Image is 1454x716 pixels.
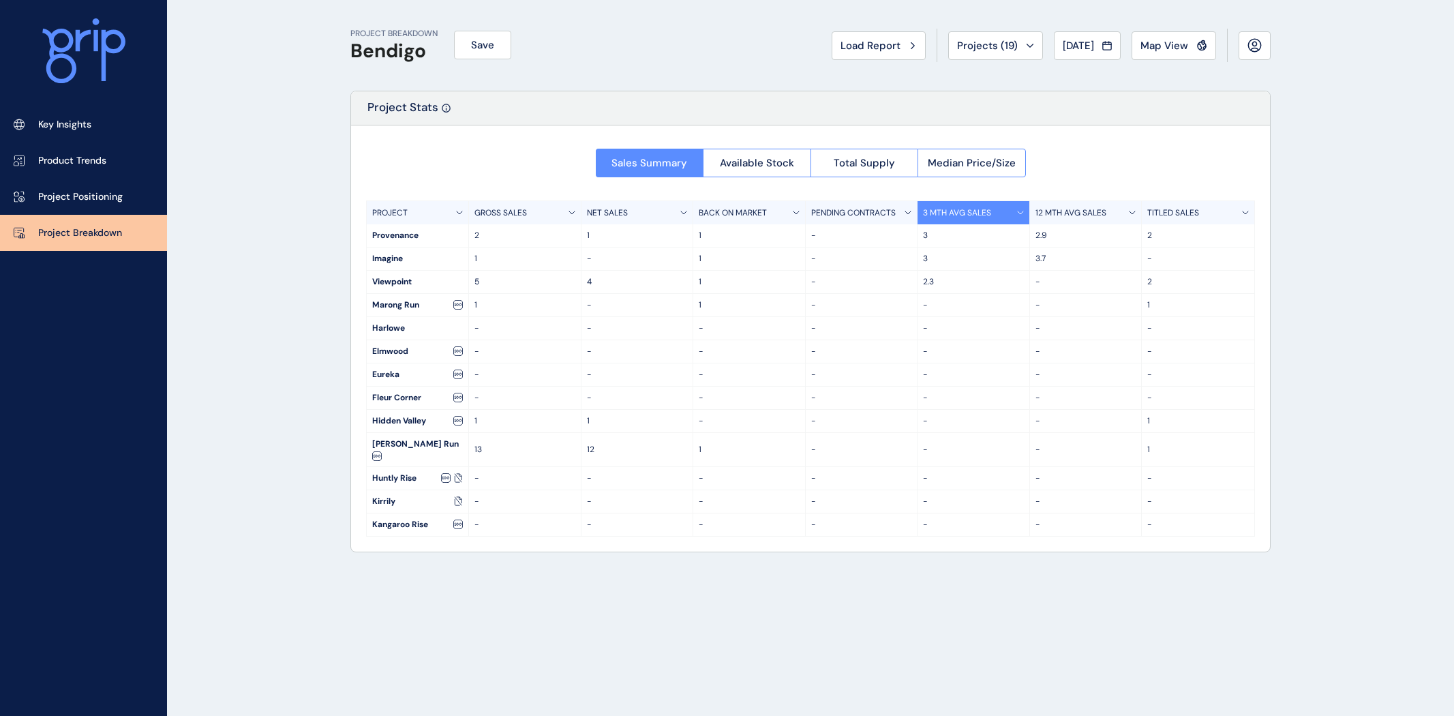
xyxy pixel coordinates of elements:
[832,31,926,60] button: Load Report
[367,433,468,466] div: [PERSON_NAME] Run
[372,207,408,219] p: PROJECT
[1140,39,1188,53] span: Map View
[811,346,912,357] p: -
[1035,253,1136,265] p: 3.7
[811,496,912,507] p: -
[1035,444,1136,456] p: -
[474,392,575,404] p: -
[1035,415,1136,427] p: -
[38,190,123,204] p: Project Positioning
[587,496,688,507] p: -
[1035,276,1136,288] p: -
[38,154,106,168] p: Product Trends
[811,415,912,427] p: -
[367,340,468,363] div: Elmwood
[367,248,468,270] div: Imagine
[474,473,575,484] p: -
[923,415,1024,427] p: -
[1147,473,1249,484] p: -
[1035,230,1136,241] p: 2.9
[587,392,688,404] p: -
[367,294,468,316] div: Marong Run
[1035,323,1136,334] p: -
[367,513,468,536] div: Kangaroo Rise
[474,299,575,311] p: 1
[699,323,800,334] p: -
[38,118,91,132] p: Key Insights
[350,28,438,40] p: PROJECT BREAKDOWN
[811,230,912,241] p: -
[699,473,800,484] p: -
[811,369,912,381] p: -
[1035,207,1106,219] p: 12 MTH AVG SALES
[703,149,811,177] button: Available Stock
[474,519,575,531] p: -
[1147,496,1249,507] p: -
[1147,346,1249,357] p: -
[1035,369,1136,381] p: -
[587,473,688,484] p: -
[474,253,575,265] p: 1
[699,444,800,456] p: 1
[1147,253,1249,265] p: -
[811,323,912,334] p: -
[811,444,912,456] p: -
[811,299,912,311] p: -
[474,415,575,427] p: 1
[923,444,1024,456] p: -
[948,31,1043,60] button: Projects (19)
[587,346,688,357] p: -
[367,363,468,386] div: Eureka
[474,323,575,334] p: -
[811,519,912,531] p: -
[587,253,688,265] p: -
[699,253,800,265] p: 1
[811,149,918,177] button: Total Supply
[699,299,800,311] p: 1
[1035,392,1136,404] p: -
[1147,230,1249,241] p: 2
[1054,31,1121,60] button: [DATE]
[367,387,468,409] div: Fleur Corner
[699,207,767,219] p: BACK ON MARKET
[1147,369,1249,381] p: -
[1147,207,1199,219] p: TITLED SALES
[699,276,800,288] p: 1
[699,519,800,531] p: -
[1147,519,1249,531] p: -
[474,276,575,288] p: 5
[1132,31,1216,60] button: Map View
[923,299,1024,311] p: -
[587,230,688,241] p: 1
[811,473,912,484] p: -
[1147,415,1249,427] p: 1
[350,40,438,63] h1: Bendigo
[1147,299,1249,311] p: 1
[811,253,912,265] p: -
[587,323,688,334] p: -
[1035,299,1136,311] p: -
[699,496,800,507] p: -
[1035,473,1136,484] p: -
[1035,346,1136,357] p: -
[587,415,688,427] p: 1
[367,410,468,432] div: Hidden Valley
[1147,276,1249,288] p: 2
[923,253,1024,265] p: 3
[811,276,912,288] p: -
[923,230,1024,241] p: 3
[587,519,688,531] p: -
[38,226,122,240] p: Project Breakdown
[811,207,896,219] p: PENDING CONTRACTS
[811,392,912,404] p: -
[367,271,468,293] div: Viewpoint
[699,346,800,357] p: -
[367,100,438,125] p: Project Stats
[1063,39,1094,53] span: [DATE]
[474,369,575,381] p: -
[611,156,687,170] span: Sales Summary
[474,444,575,456] p: 13
[587,299,688,311] p: -
[923,323,1024,334] p: -
[923,392,1024,404] p: -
